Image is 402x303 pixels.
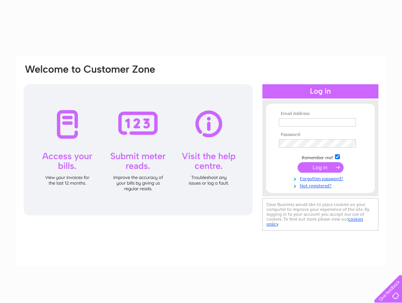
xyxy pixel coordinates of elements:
th: Email Address: [277,111,364,116]
a: Forgotten password? [279,175,364,182]
a: cookies policy [267,216,363,227]
td: Remember me? [277,153,364,161]
th: Password: [277,132,364,137]
a: Not registered? [279,182,364,189]
input: Submit [298,162,344,173]
div: Clear Business would like to place cookies on your computer to improve your experience of the sit... [262,198,378,231]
